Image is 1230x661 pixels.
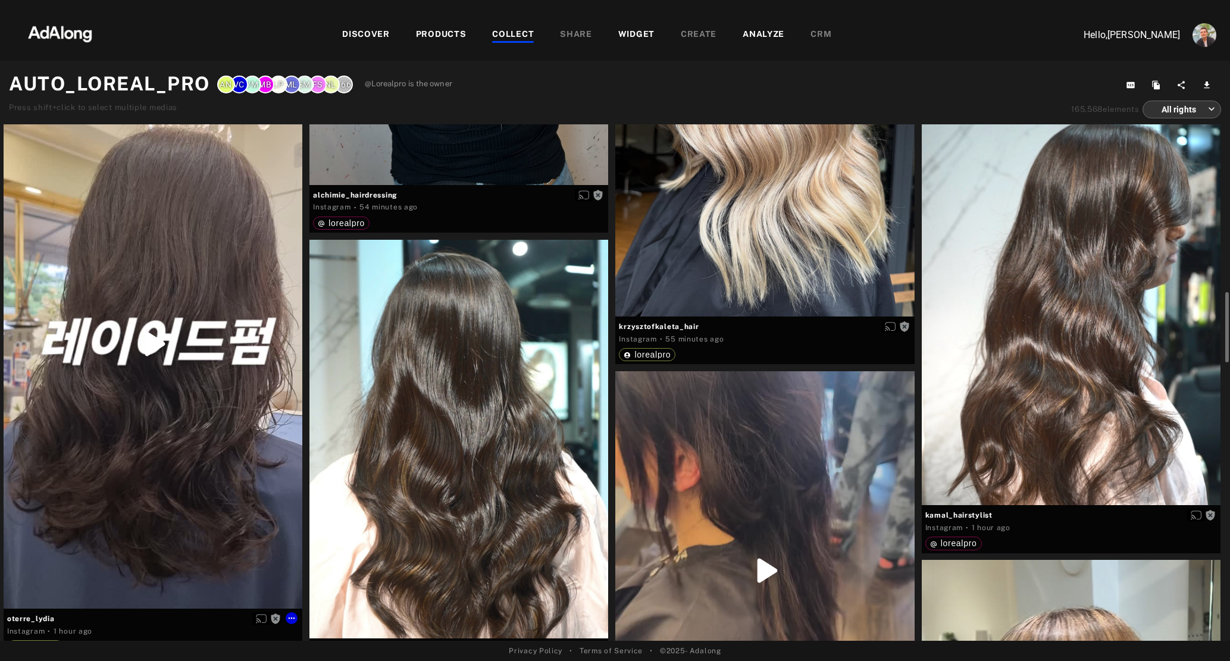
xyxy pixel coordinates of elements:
div: SHARE [560,28,592,42]
div: Instagram [313,202,350,212]
button: Download [1196,77,1222,93]
button: Account settings [1190,20,1219,50]
span: · [660,334,663,344]
div: elements [1071,104,1140,115]
a: Privacy Policy [509,646,562,656]
div: Salome.M [296,76,314,93]
div: lorealpro [930,539,977,547]
div: Instagram [619,334,656,344]
a: Terms of Service [580,646,643,656]
img: 63233d7d88ed69de3c212112c67096b6.png [8,15,112,51]
time: 2025-08-27T08:01:43.000Z [359,203,418,211]
div: All rights [1153,93,1215,125]
span: · [966,523,969,532]
span: • [650,646,653,656]
div: +66 [335,76,353,93]
div: ANALYZE [743,28,784,42]
div: DISCOVER [342,28,390,42]
span: Rights not requested [1205,510,1216,519]
span: © 2025 - Adalong [660,646,721,656]
div: Instagram [7,626,45,637]
span: • [569,646,572,656]
span: · [354,203,357,212]
button: Share [1170,77,1196,93]
div: Victor.C [230,76,248,93]
span: alchimie_hairdressing [313,190,605,201]
button: Enable diffusion on this media [1187,509,1205,521]
button: Duplicate collection [1146,77,1171,93]
div: lorealpro [318,219,365,227]
div: Mathilde.B [256,76,274,93]
button: Copy collection ID [1120,77,1146,93]
button: Enable diffusion on this media [575,189,593,201]
button: Enable diffusion on this media [252,612,270,625]
div: Naomi.L [322,76,340,93]
div: Vmceccato [243,76,261,93]
div: Press shift+click to select multiple medias [9,102,452,114]
div: lorealpro [624,350,671,359]
div: Francesca.S [309,76,327,93]
div: Laurence.P [270,76,287,93]
span: Rights not requested [899,322,910,330]
time: 2025-08-27T07:52:20.000Z [54,627,92,635]
span: Rights not requested [270,614,281,622]
span: Rights not requested [593,190,603,199]
div: CRM [810,28,831,42]
div: Minh.L [283,76,301,93]
div: WIDGET [618,28,655,42]
iframe: Chat Widget [1170,604,1230,661]
div: anais.arrondeau@loreal.com [217,76,235,93]
div: Instagram [925,522,963,533]
div: COLLECT [492,28,534,42]
div: PRODUCTS [416,28,467,42]
p: Hello, [PERSON_NAME] [1061,28,1180,42]
span: · [48,626,51,636]
img: ACg8ocLjEk1irI4XXb49MzUGwa4F_C3PpCyg-3CPbiuLEZrYEA=s96-c [1193,23,1216,47]
h1: AUTO_LOREAL_PRO [9,70,210,98]
time: 2025-08-27T08:01:06.000Z [665,335,724,343]
span: kamal_hairstylist [925,510,1217,521]
span: lorealpro [634,350,671,359]
span: oterre_lydia [7,613,299,624]
div: CREATE [681,28,716,42]
span: lorealpro [328,218,365,228]
span: krzysztofkaleta_hair [619,321,910,332]
time: 2025-08-27T07:49:20.000Z [972,524,1010,532]
button: Enable diffusion on this media [881,320,899,333]
span: @Lorealpro is the owner [365,78,452,90]
span: lorealpro [941,538,977,548]
span: 165,568 [1071,105,1103,114]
